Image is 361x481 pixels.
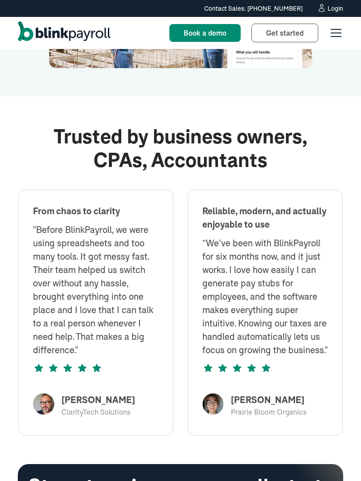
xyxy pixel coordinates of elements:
a: Book a demo [169,24,241,42]
div: "Before BlinkPayroll, we were using spreadsheets and too many tools. It got messy fast. Their tea... [33,223,159,357]
a: Login [317,4,343,13]
h2: Trusted by business owners, CPAs, Accountants [31,125,330,172]
a: Get started [251,24,318,42]
div: [PERSON_NAME] [62,393,135,407]
div: “We’ve been with BlinkPayroll for six months now, and it just works. I love how easily I can gene... [202,236,328,357]
div: menu [325,22,343,44]
span: Book a demo [184,29,226,37]
div: Reliable, modern, and actually enjoyable to use [202,204,328,231]
span: Get started [266,29,304,37]
iframe: Chat Widget [204,385,361,481]
a: home [18,21,111,45]
div: From chaos to clarity [33,204,120,218]
div: ClarityTech Solutions [62,407,135,417]
div: Contact Sales: [PHONE_NUMBER] [204,4,303,13]
div: Login [328,5,343,12]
